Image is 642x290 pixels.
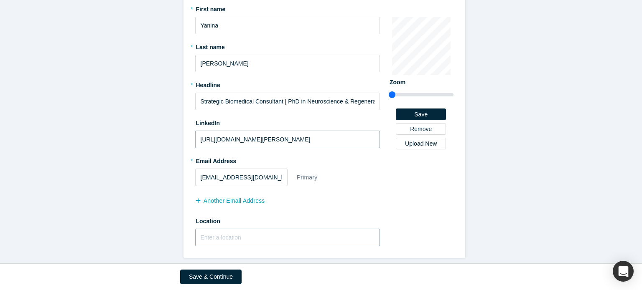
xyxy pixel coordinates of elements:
[195,78,380,90] label: Headline
[396,108,446,120] button: Save
[195,116,220,128] label: LinkedIn
[195,154,237,166] label: Email Address
[195,229,380,246] input: Enter a location
[389,75,453,87] label: Zoom
[402,141,440,146] div: Upload New
[195,2,380,14] label: First name
[195,194,274,208] button: another Email Address
[296,170,318,185] div: Primary
[396,123,446,135] button: Remove
[195,214,380,226] label: Location
[180,270,242,284] button: Save & Continue
[195,40,380,52] label: Last name
[195,93,380,110] input: Partner, CEO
